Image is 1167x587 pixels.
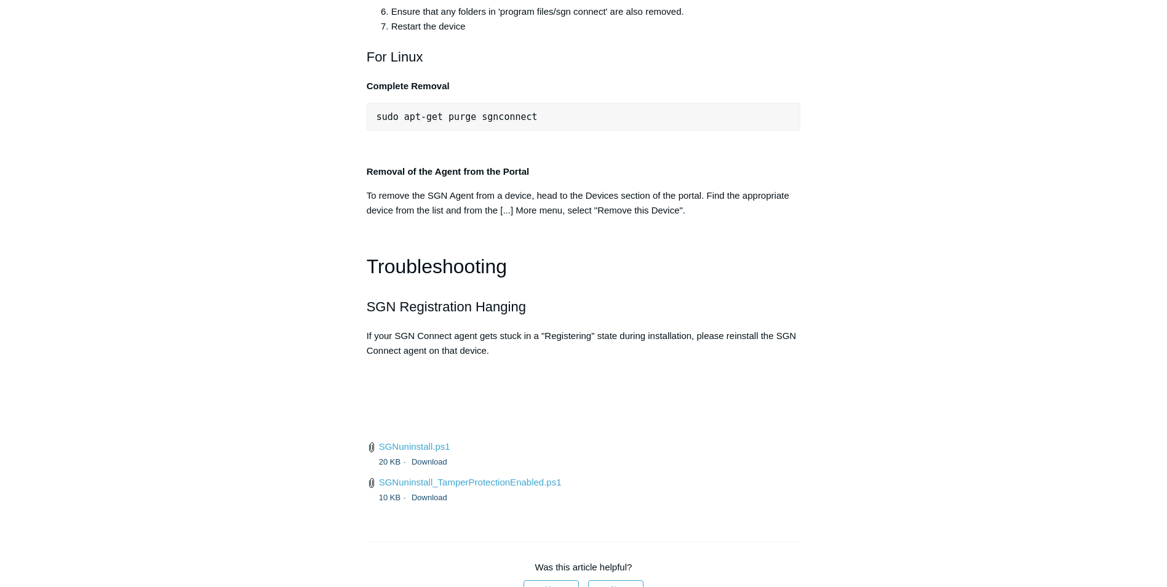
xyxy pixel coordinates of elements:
[367,190,789,215] span: To remove the SGN Agent from a device, head to the Devices section of the portal. Find the approp...
[367,166,529,177] strong: Removal of the Agent from the Portal
[367,81,450,91] strong: Complete Removal
[412,493,447,502] a: Download
[367,296,801,317] h2: SGN Registration Hanging
[379,493,409,502] span: 10 KB
[367,103,801,131] pre: sudo apt-get purge sgnconnect
[391,4,801,19] li: Ensure that any folders in 'program files/sgn connect' are also removed.
[412,457,447,466] a: Download
[367,330,797,356] span: If your SGN Connect agent gets stuck in a "Registering" state during installation, please reinsta...
[367,251,801,282] h1: Troubleshooting
[379,477,562,487] a: SGNuninstall_TamperProtectionEnabled.ps1
[367,46,801,68] h2: For Linux
[379,441,450,452] a: SGNuninstall.ps1
[535,562,632,572] span: Was this article helpful?
[379,457,409,466] span: 20 KB
[391,19,801,34] li: Restart the device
